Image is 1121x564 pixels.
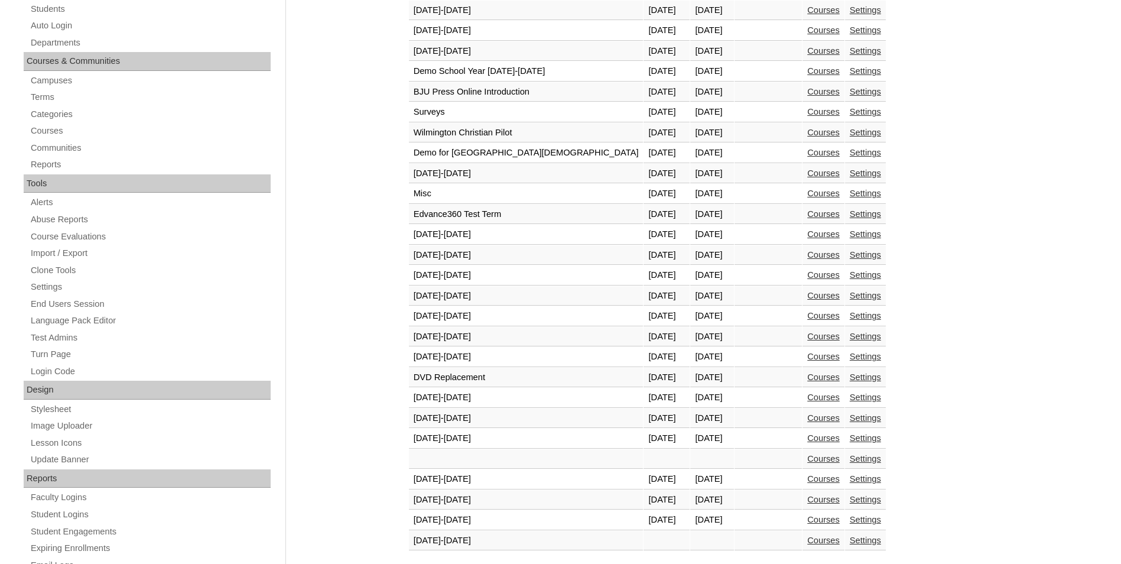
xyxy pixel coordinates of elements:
td: [DATE] [644,102,690,122]
td: [DATE]-[DATE] [409,265,644,286]
div: Tools [24,174,271,193]
td: [DATE] [644,1,690,21]
td: [DATE] [644,429,690,449]
a: Language Pack Editor [30,313,271,328]
td: [DATE]-[DATE] [409,164,644,184]
a: Settings [850,413,881,423]
a: Campuses [30,73,271,88]
td: [DATE] [690,143,733,163]
td: [DATE]-[DATE] [409,490,644,510]
a: Courses [807,474,840,484]
a: Settings [850,107,881,116]
a: Reports [30,157,271,172]
a: Courses [807,128,840,137]
td: [DATE]-[DATE] [409,286,644,306]
a: Settings [850,168,881,178]
a: Terms [30,90,271,105]
a: Settings [850,209,881,219]
td: [DATE] [690,61,733,82]
td: [DATE]-[DATE] [409,21,644,41]
td: [DATE] [690,225,733,245]
div: Reports [24,469,271,488]
a: Courses [807,87,840,96]
a: Student Engagements [30,524,271,539]
td: [DATE] [690,21,733,41]
td: [DATE]-[DATE] [409,327,644,347]
a: Communities [30,141,271,155]
td: [DATE] [644,409,690,429]
a: Login Code [30,364,271,379]
a: Courses [807,495,840,504]
a: Courses [807,393,840,402]
td: [DATE] [644,368,690,388]
td: [DATE] [644,184,690,204]
td: [DATE] [644,82,690,102]
td: [DATE] [690,1,733,21]
td: [DATE] [690,102,733,122]
td: [DATE]-[DATE] [409,306,644,326]
td: [DATE] [644,327,690,347]
a: Courses [807,352,840,361]
a: Courses [807,25,840,35]
td: [DATE] [690,41,733,61]
td: Demo School Year [DATE]-[DATE] [409,61,644,82]
a: Settings [850,87,881,96]
a: Settings [850,495,881,504]
td: DVD Replacement [409,368,644,388]
a: Courses [807,209,840,219]
td: [DATE] [690,205,733,225]
td: [DATE] [644,286,690,306]
td: [DATE] [690,184,733,204]
a: Courses [807,46,840,56]
td: [DATE]-[DATE] [409,531,644,551]
td: [DATE] [690,306,733,326]
td: [DATE] [644,123,690,143]
a: Settings [850,291,881,300]
a: Courses [807,433,840,443]
td: [DATE] [690,469,733,490]
a: Student Logins [30,507,271,522]
a: Courses [807,148,840,157]
div: Design [24,381,271,400]
a: Courses [807,332,840,341]
td: [DATE] [690,245,733,265]
a: Courses [807,250,840,260]
a: Alerts [30,195,271,210]
a: Update Banner [30,452,271,467]
a: End Users Session [30,297,271,312]
a: Settings [850,5,881,15]
td: [DATE]-[DATE] [409,510,644,530]
a: Settings [850,454,881,463]
a: Courses [807,454,840,463]
td: [DATE] [690,123,733,143]
td: [DATE]-[DATE] [409,388,644,408]
a: Settings [850,66,881,76]
td: [DATE] [644,306,690,326]
a: Settings [850,536,881,545]
a: Expiring Enrollments [30,541,271,556]
td: [DATE] [690,510,733,530]
td: [DATE] [690,490,733,510]
a: Courses [807,372,840,382]
a: Auto Login [30,18,271,33]
td: [DATE] [644,164,690,184]
td: [DATE] [690,429,733,449]
a: Settings [850,25,881,35]
a: Import / Export [30,246,271,261]
td: [DATE] [690,286,733,306]
a: Faculty Logins [30,490,271,505]
a: Students [30,2,271,17]
a: Settings [850,128,881,137]
a: Courses [807,168,840,178]
a: Courses [807,270,840,280]
a: Courses [807,5,840,15]
td: [DATE] [644,347,690,367]
a: Image Uploader [30,419,271,433]
a: Courses [807,536,840,545]
a: Settings [850,433,881,443]
td: [DATE]-[DATE] [409,409,644,429]
td: Wilmington Christian Pilot [409,123,644,143]
td: Misc [409,184,644,204]
a: Courses [807,229,840,239]
td: [DATE] [690,388,733,408]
